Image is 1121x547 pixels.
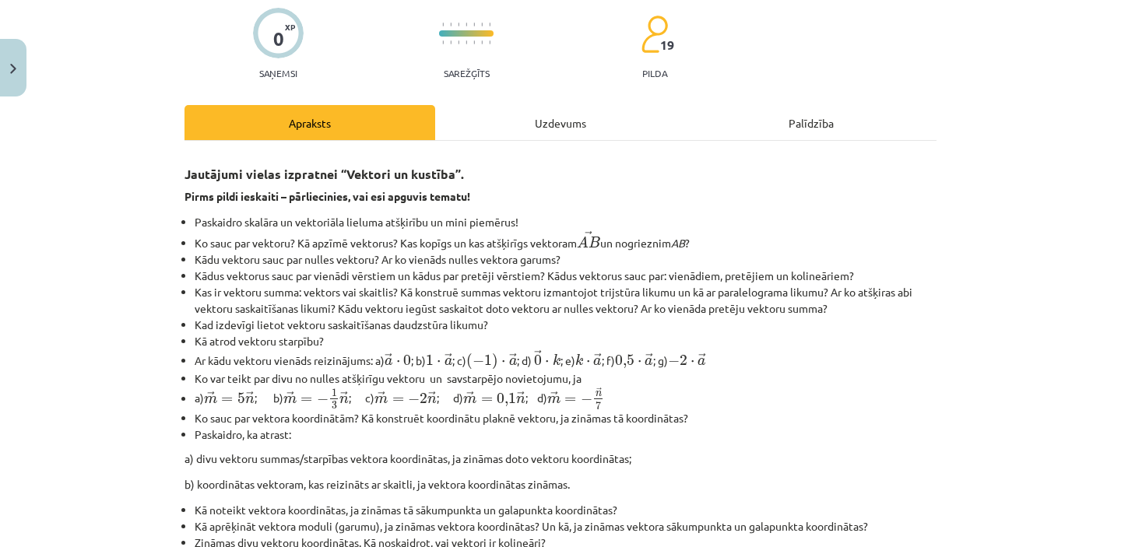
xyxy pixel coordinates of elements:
[484,355,492,366] span: 1
[509,358,517,366] span: a
[517,391,525,401] span: →
[534,355,542,366] span: 0
[195,317,937,333] li: Kad izdevīgi lietot vektoru saskaitīšanas daudzstūra likumu?
[184,166,464,182] strong: Jautājumi vielas izpratnei “Vektori un kustība”.
[550,391,558,401] span: →
[466,40,467,44] img: icon-short-line-57e1e144782c952c97e751825c79c345078a6d821885a25fce030b3d8c18986b.svg
[385,353,392,364] span: →
[332,389,337,397] span: 1
[339,396,349,404] span: n
[641,15,668,54] img: students-c634bb4e5e11cddfef0936a35e636f08e4e9abd3cc4e673bd6f9a4125e45ecb1.svg
[593,358,601,366] span: a
[195,518,937,535] li: Kā aprēķināt vektora moduli (garumu), ja zināmas vektora koordinātas? Un kā, ja zināmas vektora s...
[392,397,404,403] span: =
[489,23,490,26] img: icon-short-line-57e1e144782c952c97e751825c79c345078a6d821885a25fce030b3d8c18986b.svg
[473,40,475,44] img: icon-short-line-57e1e144782c952c97e751825c79c345078a6d821885a25fce030b3d8c18986b.svg
[466,353,473,370] span: (
[420,393,427,404] span: 2
[195,284,937,317] li: Kas ir vektoru summa: vektors vai skaitlis? Kā konstruē summas vektoru izmantojot trijstūra likum...
[458,40,459,44] img: icon-short-line-57e1e144782c952c97e751825c79c345078a6d821885a25fce030b3d8c18986b.svg
[545,360,549,365] span: ⋅
[564,397,576,403] span: =
[492,353,498,370] span: )
[207,391,215,401] span: →
[504,398,508,406] span: ,
[686,105,937,140] div: Palīdzība
[195,370,937,387] li: Ko var teikt par divu no nulles atšķirīgu vektoru un savstarpējo novietojumu, ja
[481,40,483,44] img: icon-short-line-57e1e144782c952c97e751825c79c345078a6d821885a25fce030b3d8c18986b.svg
[444,68,490,79] p: Sarežģīts
[508,393,516,404] span: 1
[195,230,937,251] li: Ko sauc par vektoru? Kā apzīmē vektorus? Kas kopīgs un kas atšķirīgs vektoram un nogrieznim ?
[642,68,667,79] p: pilda
[184,189,470,203] strong: Pirms pildi ieskaiti – pārliecinies, vai esi apguvis tematu!
[378,391,385,401] span: →
[691,360,694,365] span: ⋅
[668,356,680,366] span: −
[698,358,705,366] span: a
[273,28,284,50] div: 0
[645,358,652,366] span: a
[184,105,435,140] div: Apraksts
[195,251,937,268] li: Kādu vektoru sauc par nulles vektoru? Ar ko vienāds nulles vektora garums?
[516,396,525,404] span: n
[450,40,452,44] img: icon-short-line-57e1e144782c952c97e751825c79c345078a6d821885a25fce030b3d8c18986b.svg
[497,393,504,404] span: 0
[253,68,304,79] p: Saņemsi
[317,394,329,405] span: −
[660,38,674,52] span: 19
[195,333,937,349] li: Kā atrod vektoru starpību?
[489,40,490,44] img: icon-short-line-57e1e144782c952c97e751825c79c345078a6d821885a25fce030b3d8c18986b.svg
[501,360,505,365] span: ⋅
[473,356,484,366] span: −
[645,353,653,364] span: →
[442,23,444,26] img: icon-short-line-57e1e144782c952c97e751825c79c345078a6d821885a25fce030b3d8c18986b.svg
[221,397,233,403] span: =
[450,23,452,26] img: icon-short-line-57e1e144782c952c97e751825c79c345078a6d821885a25fce030b3d8c18986b.svg
[585,231,592,242] span: →
[408,394,420,405] span: −
[581,394,592,405] span: −
[458,23,459,26] img: icon-short-line-57e1e144782c952c97e751825c79c345078a6d821885a25fce030b3d8c18986b.svg
[671,236,685,250] em: AB
[396,360,400,365] span: ⋅
[385,358,392,366] span: a
[195,410,937,426] li: Ko sauc par vektora koordinātām? Kā konstruēt koordinātu plaknē vektoru, ja zināmas tā koordinātas?
[481,23,483,26] img: icon-short-line-57e1e144782c952c97e751825c79c345078a6d821885a25fce030b3d8c18986b.svg
[204,396,217,404] span: m
[466,391,474,401] span: →
[184,451,937,467] p: a) divu vektoru summas/starpības vektora koordinātas, ja zināmas doto vektoru koordinātas;
[575,354,583,366] span: k
[435,105,686,140] div: Uzdevums
[195,387,937,410] li: a) ; b) ; c) ; d) ; d)
[509,353,517,364] span: →
[596,401,601,409] span: 7
[638,360,641,365] span: ⋅
[237,393,245,404] span: 5
[286,391,294,401] span: →
[481,397,493,403] span: =
[596,391,602,397] span: n
[445,353,452,364] span: →
[245,396,255,404] span: n
[615,355,623,366] span: 0
[195,426,937,443] li: Paskaidro, ka atrast:
[10,64,16,74] img: icon-close-lesson-0947bae3869378f0d4975bcd49f059093ad1ed9edebbc8119c70593378902aed.svg
[195,268,937,284] li: Kādus vektorus sauc par vienādi vērstiem un kādus par pretēji vērstiem? Kādus vektorus sauc par: ...
[184,476,937,493] p: b) koordinātas vektoram, kas reizināts ar skaitli, ja vektora koordinātas zināmas.
[680,355,687,366] span: 2
[374,396,388,404] span: m
[427,396,437,404] span: n
[577,236,589,247] span: A
[623,360,627,368] span: ,
[586,360,590,365] span: ⋅
[463,396,476,404] span: m
[466,23,467,26] img: icon-short-line-57e1e144782c952c97e751825c79c345078a6d821885a25fce030b3d8c18986b.svg
[589,237,600,247] span: B
[437,360,441,365] span: ⋅
[698,353,706,364] span: →
[195,502,937,518] li: Kā noteikt vektora koordinātas, ja zināmas tā sākumpunkta un galapunkta koordinātas?
[246,391,254,401] span: →
[473,23,475,26] img: icon-short-line-57e1e144782c952c97e751825c79c345078a6d821885a25fce030b3d8c18986b.svg
[403,355,411,366] span: 0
